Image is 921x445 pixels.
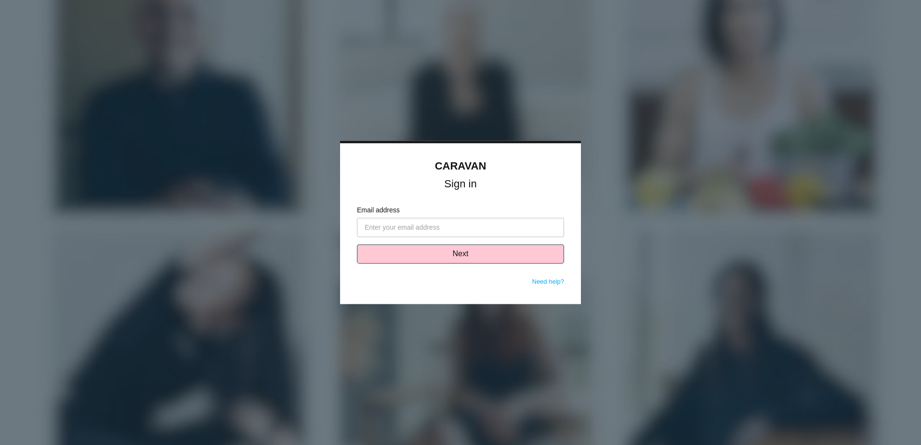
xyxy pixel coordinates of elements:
button: Next [357,245,564,264]
a: CARAVAN [435,160,487,172]
a: Need help? [532,278,565,286]
h1: Sign in [357,180,564,189]
label: Email address [357,206,564,216]
input: Enter your email address [357,218,564,237]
